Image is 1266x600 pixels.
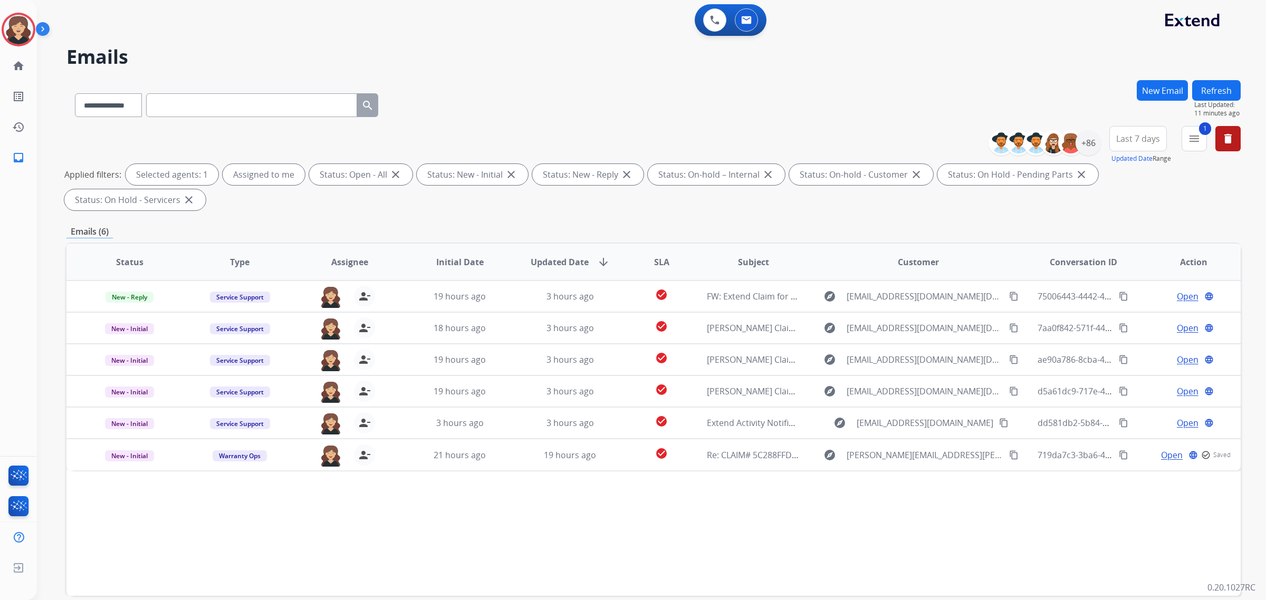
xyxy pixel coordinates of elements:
[210,418,270,429] span: Service Support
[823,449,836,461] mat-icon: explore
[1177,417,1198,429] span: Open
[655,320,668,333] mat-icon: check_circle
[210,292,270,303] span: Service Support
[320,381,341,403] img: agent-avatar
[4,15,33,44] img: avatar
[210,386,270,398] span: Service Support
[546,385,594,397] span: 3 hours ago
[1119,386,1128,396] mat-icon: content_copy
[1038,354,1196,365] span: ae90a786-8cba-4ed3-9d44-837f76c67fc9
[546,417,594,429] span: 3 hours ago
[358,449,371,461] mat-icon: person_remove
[1116,137,1160,141] span: Last 7 days
[833,417,846,429] mat-icon: explore
[358,353,371,366] mat-icon: person_remove
[823,290,836,303] mat-icon: explore
[1137,80,1188,101] button: New Email
[358,417,371,429] mat-icon: person_remove
[1038,291,1200,302] span: 75006443-4442-4ee0-8695-7d89e3c269ee
[230,256,250,268] span: Type
[1038,385,1198,397] span: d5a61dc9-717e-4375-867f-a66b5087ca6e
[320,412,341,434] img: agent-avatar
[1050,256,1117,268] span: Conversation ID
[898,256,939,268] span: Customer
[847,353,1003,366] span: [EMAIL_ADDRESS][DOMAIN_NAME][DATE]
[1204,292,1214,301] mat-icon: language
[789,164,933,185] div: Status: On-hold - Customer
[1038,417,1200,429] span: dd581db2-5b84-41f6-a4ce-c69b58e069c6
[64,189,206,210] div: Status: On Hold - Servicers
[105,292,154,303] span: New - Reply
[331,256,368,268] span: Assignee
[210,355,270,366] span: Service Support
[505,168,517,181] mat-icon: close
[105,450,154,461] span: New - Initial
[105,386,154,398] span: New - Initial
[105,418,154,429] span: New - Initial
[358,322,371,334] mat-icon: person_remove
[823,353,836,366] mat-icon: explore
[738,256,769,268] span: Subject
[1213,451,1231,459] span: Saved
[1038,322,1194,334] span: 7aa0f842-571f-449c-89ba-3c2eac0b63cc
[1161,449,1183,461] span: Open
[1177,385,1198,398] span: Open
[544,449,596,461] span: 19 hours ago
[434,291,486,302] span: 19 hours ago
[532,164,644,185] div: Status: New - Reply
[1207,581,1255,594] p: 0.20.1027RC
[648,164,785,185] div: Status: On-hold – Internal
[434,322,486,334] span: 18 hours ago
[12,121,25,133] mat-icon: history
[1192,80,1241,101] button: Refresh
[847,290,1003,303] span: [EMAIL_ADDRESS][DOMAIN_NAME][DATE]
[105,323,154,334] span: New - Initial
[210,323,270,334] span: Service Support
[1076,130,1101,156] div: +86
[1009,292,1019,301] mat-icon: content_copy
[655,447,668,460] mat-icon: check_circle
[707,322,947,334] span: [PERSON_NAME] Claim 1-8212102651 [PERSON_NAME] CLAIM
[847,322,1003,334] span: [EMAIL_ADDRESS][DOMAIN_NAME][DATE]
[116,256,143,268] span: Status
[12,151,25,164] mat-icon: inbox
[1119,292,1128,301] mat-icon: content_copy
[1119,323,1128,333] mat-icon: content_copy
[213,450,267,461] span: Warranty Ops
[361,99,374,112] mat-icon: search
[1201,450,1211,460] mat-icon: check_circle_outline
[707,291,856,302] span: FW: Extend Claim for [PERSON_NAME]
[1111,154,1153,163] button: Updated Date
[1194,109,1241,118] span: 11 minutes ago
[823,385,836,398] mat-icon: explore
[847,385,1003,398] span: [EMAIL_ADDRESS][DOMAIN_NAME][DATE]
[707,385,853,397] span: [PERSON_NAME] Claim 1-8255486429
[320,317,341,340] img: agent-avatar
[707,354,853,365] span: [PERSON_NAME] Claim 1-8252168274
[309,164,413,185] div: Status: Open - All
[126,164,218,185] div: Selected agents: 1
[64,168,121,181] p: Applied filters:
[66,225,113,238] p: Emails (6)
[436,417,484,429] span: 3 hours ago
[1009,450,1019,460] mat-icon: content_copy
[320,286,341,308] img: agent-avatar
[1222,132,1234,145] mat-icon: delete
[546,322,594,334] span: 3 hours ago
[1188,450,1198,460] mat-icon: language
[857,417,993,429] span: [EMAIL_ADDRESS][DOMAIN_NAME]
[66,46,1241,67] h2: Emails
[183,193,195,206] mat-icon: close
[1009,323,1019,333] mat-icon: content_copy
[1204,323,1214,333] mat-icon: language
[1109,126,1167,151] button: Last 7 days
[1204,355,1214,364] mat-icon: language
[434,385,486,397] span: 19 hours ago
[654,256,669,268] span: SLA
[1038,449,1199,461] span: 719da7c3-3ba6-49ea-953f-bee2ae207249
[12,90,25,103] mat-icon: list_alt
[1130,244,1241,280] th: Action
[1119,355,1128,364] mat-icon: content_copy
[620,168,633,181] mat-icon: close
[358,290,371,303] mat-icon: person_remove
